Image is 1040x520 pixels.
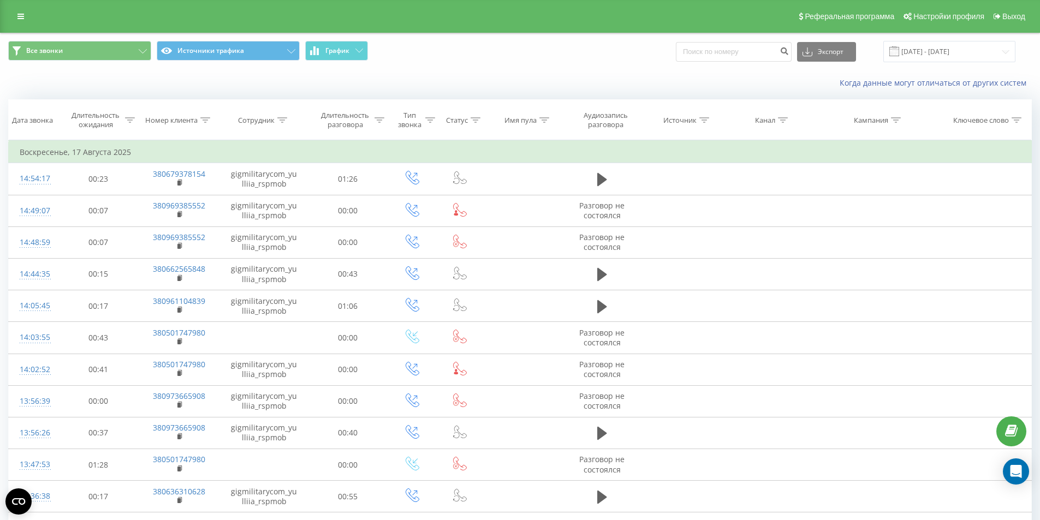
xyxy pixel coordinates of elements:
[755,116,775,125] div: Канал
[308,417,388,449] td: 00:40
[59,258,138,290] td: 00:15
[305,41,368,61] button: График
[579,327,625,348] span: Разговор не состоялся
[308,481,388,512] td: 00:55
[797,42,856,62] button: Экспорт
[854,116,888,125] div: Кампания
[308,354,388,385] td: 00:00
[663,116,697,125] div: Источник
[59,481,138,512] td: 00:17
[153,169,205,179] a: 380679378154
[59,226,138,258] td: 00:07
[59,195,138,226] td: 00:07
[579,232,625,252] span: Разговор не состоялся
[59,449,138,481] td: 01:28
[953,116,1009,125] div: Ключевое слово
[220,258,308,290] td: gigmilitarycom_yulliia_rspmob
[12,116,53,125] div: Дата звонка
[20,454,48,475] div: 13:47:53
[308,385,388,417] td: 00:00
[153,454,205,464] a: 380501747980
[220,417,308,449] td: gigmilitarycom_yulliia_rspmob
[20,359,48,380] div: 14:02:52
[20,232,48,253] div: 14:48:59
[20,200,48,222] div: 14:49:07
[153,327,205,338] a: 380501747980
[59,354,138,385] td: 00:41
[20,168,48,189] div: 14:54:17
[574,111,637,129] div: Аудиозапись разговора
[20,295,48,316] div: 14:05:45
[153,296,205,306] a: 380961104839
[1002,12,1025,21] span: Выход
[220,226,308,258] td: gigmilitarycom_yulliia_rspmob
[20,391,48,412] div: 13:56:39
[220,481,308,512] td: gigmilitarycom_yulliia_rspmob
[220,195,308,226] td: gigmilitarycom_yulliia_rspmob
[805,12,894,21] span: Реферальная программа
[308,226,388,258] td: 00:00
[913,12,984,21] span: Настройки профиля
[579,391,625,411] span: Разговор не состоялся
[504,116,537,125] div: Имя пула
[145,116,198,125] div: Номер клиента
[308,163,388,195] td: 01:26
[220,354,308,385] td: gigmilitarycom_yulliia_rspmob
[840,77,1032,88] a: Когда данные могут отличаться от других систем
[153,391,205,401] a: 380973665908
[59,163,138,195] td: 00:23
[579,359,625,379] span: Разговор не состоялся
[153,264,205,274] a: 380662565848
[59,417,138,449] td: 00:37
[20,327,48,348] div: 14:03:55
[308,449,388,481] td: 00:00
[59,322,138,354] td: 00:43
[153,232,205,242] a: 380969385552
[318,111,372,129] div: Длительность разговора
[446,116,468,125] div: Статус
[579,454,625,474] span: Разговор не состоялся
[153,200,205,211] a: 380969385552
[325,47,349,55] span: График
[308,322,388,354] td: 00:00
[26,46,63,55] span: Все звонки
[308,258,388,290] td: 00:43
[20,264,48,285] div: 14:44:35
[1003,458,1029,485] div: Open Intercom Messenger
[157,41,300,61] button: Источники трафика
[153,359,205,369] a: 380501747980
[59,290,138,322] td: 00:17
[308,195,388,226] td: 00:00
[238,116,275,125] div: Сотрудник
[220,163,308,195] td: gigmilitarycom_yulliia_rspmob
[676,42,792,62] input: Поиск по номеру
[220,290,308,322] td: gigmilitarycom_yulliia_rspmob
[397,111,423,129] div: Тип звонка
[8,41,151,61] button: Все звонки
[9,141,1032,163] td: Воскресенье, 17 Августа 2025
[220,385,308,417] td: gigmilitarycom_yulliia_rspmob
[5,488,32,515] button: Open CMP widget
[308,290,388,322] td: 01:06
[59,385,138,417] td: 00:00
[579,200,625,220] span: Разговор не состоялся
[20,422,48,444] div: 13:56:26
[153,422,205,433] a: 380973665908
[153,486,205,497] a: 380636310628
[20,486,48,507] div: 13:36:38
[69,111,123,129] div: Длительность ожидания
